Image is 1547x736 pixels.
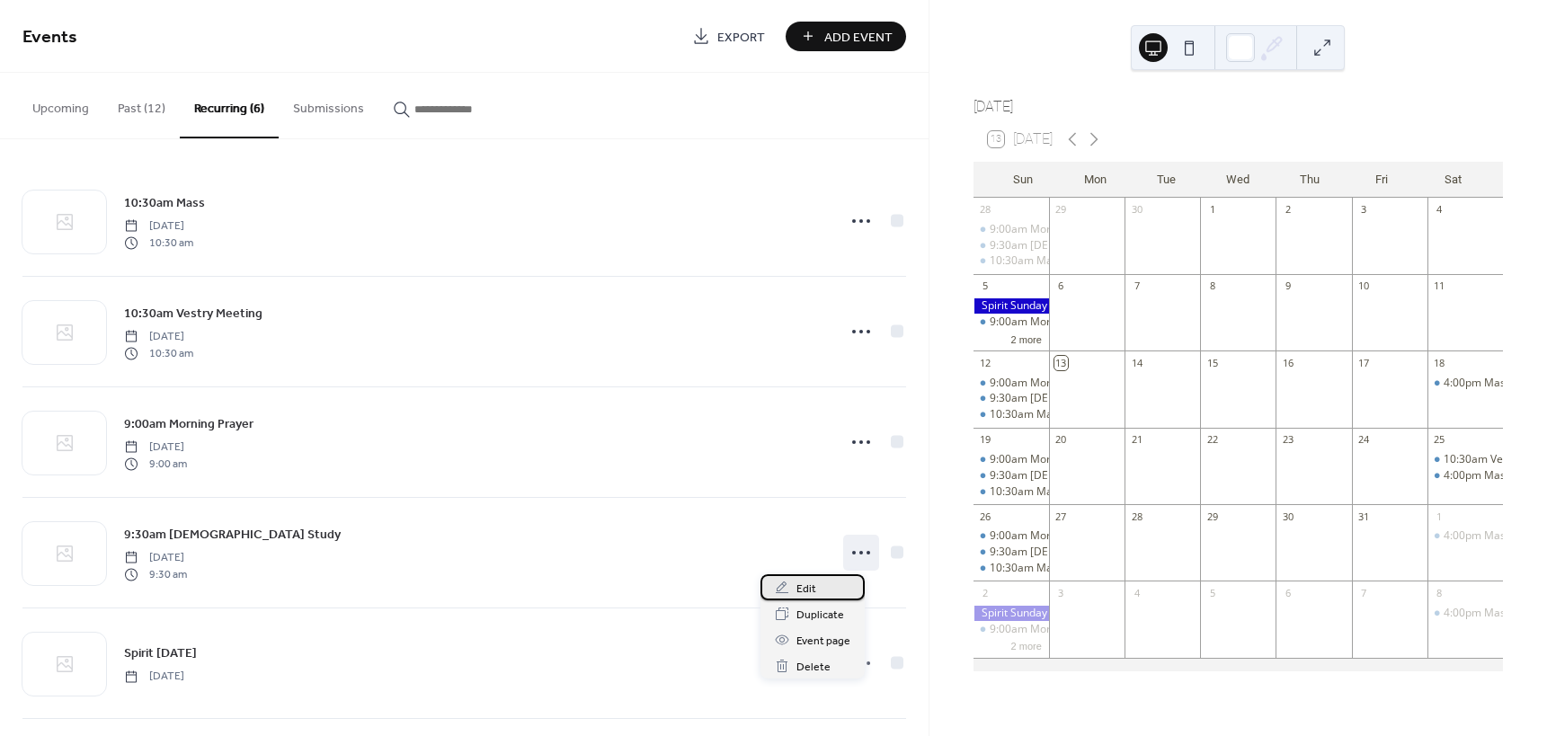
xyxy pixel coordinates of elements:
div: Spirit Sunday [974,298,1049,314]
div: 9:00am Morning Prayer [974,376,1049,391]
div: 4 [1433,203,1446,217]
div: 4:00pm Mass [1427,528,1503,544]
span: [DATE] [124,550,187,566]
div: Wed [1202,162,1274,198]
div: 9:00am Morning Prayer [990,528,1108,544]
button: Recurring (6) [180,73,279,138]
div: 20 [1054,433,1068,447]
div: 4:00pm Mass [1427,468,1503,483]
div: 9:00am Morning Prayer [990,376,1108,391]
div: Sat [1417,162,1489,198]
span: 10:30 am [124,235,193,251]
div: 16 [1281,356,1294,369]
div: 24 [1357,433,1371,447]
div: 4:00pm Mass [1427,606,1503,621]
div: 9:30am [DEMOGRAPHIC_DATA] Study [990,238,1179,253]
button: Add Event [786,22,906,51]
div: 10:30am Mass [974,561,1049,576]
div: 1 [1205,203,1219,217]
div: 10:30am Mass [990,561,1063,576]
div: 26 [979,510,992,523]
div: 9:30am [DEMOGRAPHIC_DATA] Study [990,545,1179,560]
a: 9:30am [DEMOGRAPHIC_DATA] Study [124,524,341,545]
div: 9:00am Morning Prayer [974,222,1049,237]
span: Event page [796,632,850,651]
div: 29 [1205,510,1219,523]
div: 23 [1281,433,1294,447]
div: 7 [1357,586,1371,599]
span: Events [22,20,77,55]
div: 10:30am Mass [974,484,1049,500]
div: 1 [1433,510,1446,523]
div: 5 [979,279,992,293]
span: 10:30am Vestry Meeting [124,305,262,324]
span: Add Event [824,28,893,47]
button: Submissions [279,73,378,137]
a: Spirit [DATE] [124,643,197,663]
span: Edit [796,580,816,599]
div: 9:00am Morning Prayer [974,528,1049,544]
a: 9:00am Morning Prayer [124,413,253,434]
div: 6 [1054,279,1068,293]
span: 9:30am [DEMOGRAPHIC_DATA] Study [124,526,341,545]
div: Mon [1059,162,1131,198]
button: Past (12) [103,73,180,137]
div: 9:00am Morning Prayer [974,315,1049,330]
span: Spirit [DATE] [124,644,197,663]
div: 9:00am Morning Prayer [990,622,1108,637]
div: 4:00pm Mass [1444,376,1511,391]
span: [DATE] [124,669,184,685]
span: [DATE] [124,218,193,235]
div: 10:30am Mass [990,407,1063,422]
div: 9:00am Morning Prayer [990,452,1108,467]
a: 10:30am Mass [124,192,205,213]
div: 29 [1054,203,1068,217]
div: Fri [1346,162,1418,198]
div: 9:00am Morning Prayer [990,315,1108,330]
div: 9:00am Morning Prayer [990,222,1108,237]
div: 10:30am Mass [974,407,1049,422]
div: 9:30am Bible Study [974,391,1049,406]
div: 9:30am Bible Study [974,468,1049,483]
div: 10:30am Mass [990,253,1063,269]
div: 18 [1433,356,1446,369]
span: 10:30 am [124,345,193,361]
div: 31 [1357,510,1371,523]
button: 2 more [1004,331,1049,346]
div: 10 [1357,279,1371,293]
div: 9:00am Morning Prayer [974,622,1049,637]
a: Export [679,22,778,51]
div: 28 [1130,510,1143,523]
span: 9:00am Morning Prayer [124,415,253,434]
span: Export [717,28,765,47]
div: 3 [1357,203,1371,217]
div: 30 [1281,510,1294,523]
div: 8 [1433,586,1446,599]
div: 28 [979,203,992,217]
div: 4:00pm Mass [1444,606,1511,621]
div: 4:00pm Mass [1444,468,1511,483]
div: 4 [1130,586,1143,599]
div: 9:00am Morning Prayer [974,452,1049,467]
div: 10:30am Mass [990,484,1063,500]
div: 19 [979,433,992,447]
div: 3 [1054,586,1068,599]
span: [DATE] [124,329,193,345]
div: 5 [1205,586,1219,599]
span: [DATE] [124,439,187,456]
div: 2 [979,586,992,599]
div: 6 [1281,586,1294,599]
div: 10:30am Vestry Meeting [1427,452,1503,467]
div: 15 [1205,356,1219,369]
div: 12 [979,356,992,369]
div: 9:30am Bible Study [974,238,1049,253]
div: 8 [1205,279,1219,293]
div: 4:00pm Mass [1444,528,1511,544]
a: 10:30am Vestry Meeting [124,303,262,324]
div: Thu [1274,162,1346,198]
div: 14 [1130,356,1143,369]
div: 7 [1130,279,1143,293]
div: 30 [1130,203,1143,217]
div: 27 [1054,510,1068,523]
